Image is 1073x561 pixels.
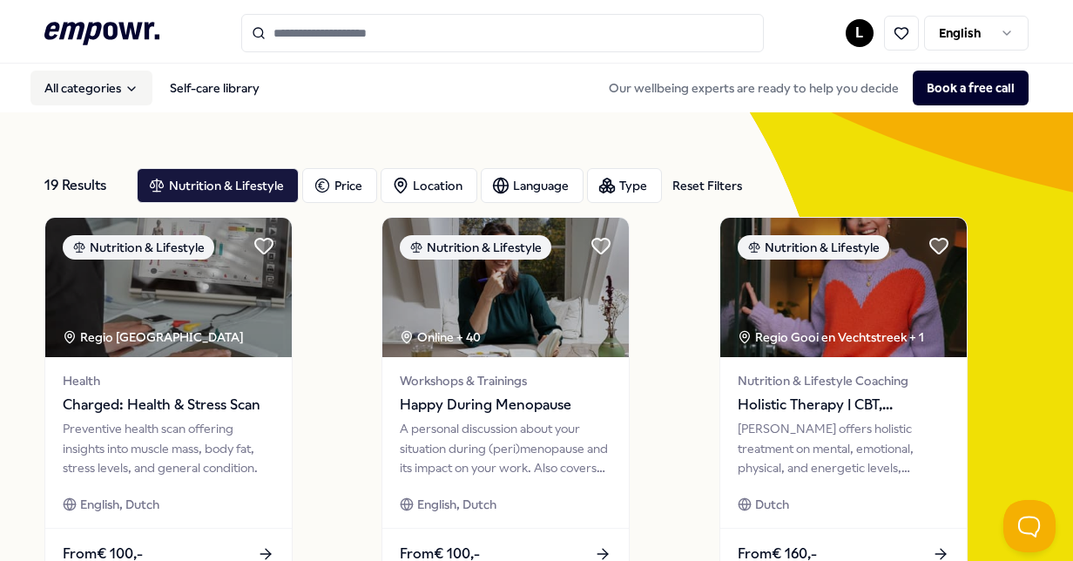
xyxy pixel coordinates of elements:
[481,168,584,203] button: Language
[63,419,274,477] div: Preventive health scan offering insights into muscle mass, body fat, stress levels, and general c...
[63,328,246,347] div: Regio [GEOGRAPHIC_DATA]
[417,495,496,514] span: English, Dutch
[44,168,123,203] div: 19 Results
[755,495,789,514] span: Dutch
[45,218,292,357] img: package image
[738,394,949,416] span: Holistic Therapy | CBT, Mindfulness, and BodyBreathwork
[738,328,924,347] div: Regio Gooi en Vechtstreek + 1
[241,14,764,52] input: Search for products, categories or subcategories
[63,235,214,260] div: Nutrition & Lifestyle
[738,371,949,390] span: Nutrition & Lifestyle Coaching
[672,176,742,195] div: Reset Filters
[846,19,874,47] button: L
[400,371,611,390] span: Workshops & Trainings
[720,218,967,357] img: package image
[30,71,152,105] button: All categories
[400,235,551,260] div: Nutrition & Lifestyle
[156,71,273,105] a: Self-care library
[382,218,629,357] img: package image
[738,419,949,477] div: [PERSON_NAME] offers holistic treatment on mental, emotional, physical, and energetic levels, ens...
[913,71,1029,105] button: Book a free call
[595,71,1029,105] div: Our wellbeing experts are ready to help you decide
[400,419,611,477] div: A personal discussion about your situation during (peri)menopause and its impact on your work. Al...
[63,371,274,390] span: Health
[63,394,274,416] span: Charged: Health & Stress Scan
[400,328,481,347] div: Online + 40
[381,168,477,203] button: Location
[1003,500,1056,552] iframe: Help Scout Beacon - Open
[302,168,377,203] button: Price
[587,168,662,203] button: Type
[738,235,889,260] div: Nutrition & Lifestyle
[400,394,611,416] span: Happy During Menopause
[137,168,299,203] button: Nutrition & Lifestyle
[30,71,273,105] nav: Main
[80,495,159,514] span: English, Dutch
